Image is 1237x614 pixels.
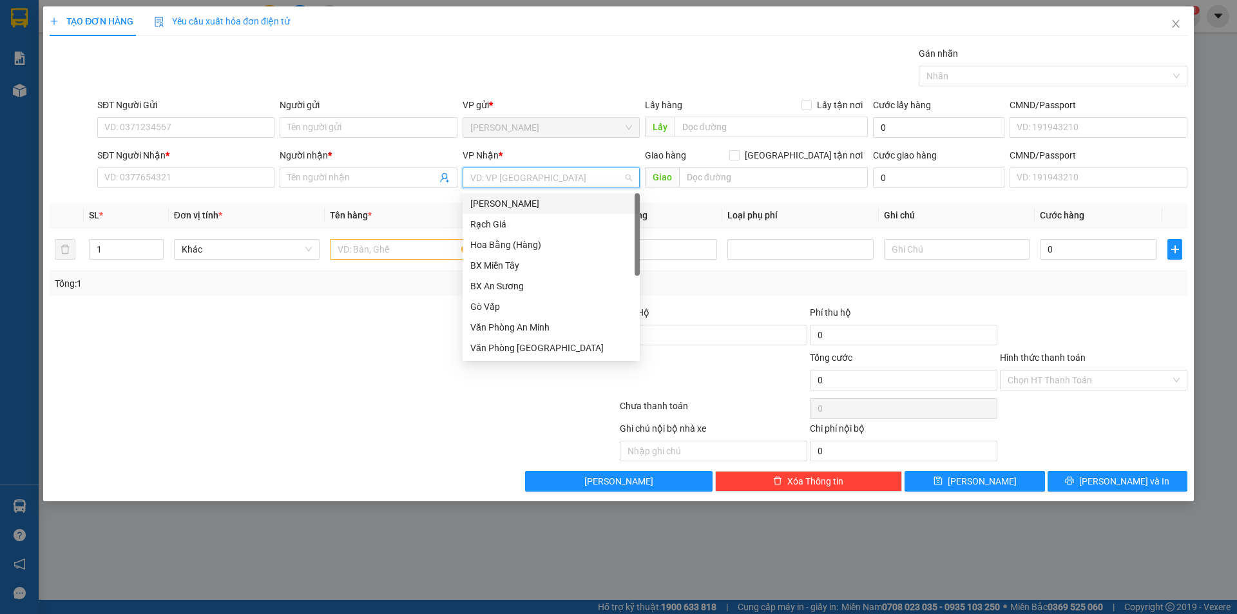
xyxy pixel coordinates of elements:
[645,100,682,110] span: Lấy hàng
[470,197,632,211] div: [PERSON_NAME]
[675,117,868,137] input: Dọc đường
[810,421,997,441] div: Chi phí nội bộ
[463,150,499,160] span: VP Nhận
[50,16,133,26] span: TẠO ĐƠN HÀNG
[439,173,450,183] span: user-add
[470,320,632,334] div: Văn Phòng An Minh
[1079,474,1169,488] span: [PERSON_NAME] và In
[1010,98,1187,112] div: CMND/Passport
[679,167,868,187] input: Dọc đường
[280,148,457,162] div: Người nhận
[1048,471,1187,492] button: printer[PERSON_NAME] và In
[1158,6,1194,43] button: Close
[463,214,640,235] div: Rạch Giá
[463,98,640,112] div: VP gửi
[1040,210,1084,220] span: Cước hàng
[773,476,782,486] span: delete
[330,210,372,220] span: Tên hàng
[1171,19,1181,29] span: close
[174,210,222,220] span: Đơn vị tính
[620,307,649,318] span: Thu Hộ
[715,471,903,492] button: deleteXóa Thông tin
[470,217,632,231] div: Rạch Giá
[600,239,717,260] input: 0
[97,148,274,162] div: SĐT Người Nhận
[873,150,937,160] label: Cước giao hàng
[879,203,1035,228] th: Ghi chú
[787,474,843,488] span: Xóa Thông tin
[280,98,457,112] div: Người gửi
[463,317,640,338] div: Văn Phòng An Minh
[470,258,632,273] div: BX Miền Tây
[463,235,640,255] div: Hoa Bằng (Hàng)
[919,48,958,59] label: Gán nhãn
[620,441,807,461] input: Nhập ghi chú
[1167,239,1182,260] button: plus
[1065,476,1074,486] span: printer
[905,471,1044,492] button: save[PERSON_NAME]
[740,148,868,162] span: [GEOGRAPHIC_DATA] tận nơi
[1010,148,1187,162] div: CMND/Passport
[645,167,679,187] span: Giao
[154,17,164,27] img: icon
[1168,244,1181,254] span: plus
[463,338,640,358] div: Văn Phòng Vĩnh Thuận
[89,210,99,220] span: SL
[330,239,475,260] input: VD: Bàn, Ghế
[470,238,632,252] div: Hoa Bằng (Hàng)
[873,100,931,110] label: Cước lấy hàng
[50,17,59,26] span: plus
[470,341,632,355] div: Văn Phòng [GEOGRAPHIC_DATA]
[620,421,807,441] div: Ghi chú nội bộ nhà xe
[463,255,640,276] div: BX Miền Tây
[934,476,943,486] span: save
[810,352,852,363] span: Tổng cước
[470,300,632,314] div: Gò Vấp
[812,98,868,112] span: Lấy tận nơi
[645,150,686,160] span: Giao hàng
[948,474,1017,488] span: [PERSON_NAME]
[470,279,632,293] div: BX An Sương
[463,193,640,214] div: Hà Tiên
[1000,352,1086,363] label: Hình thức thanh toán
[810,305,997,325] div: Phí thu hộ
[884,239,1030,260] input: Ghi Chú
[873,117,1004,138] input: Cước lấy hàng
[722,203,878,228] th: Loại phụ phí
[470,118,632,137] span: Hà Tiên
[55,239,75,260] button: delete
[463,296,640,317] div: Gò Vấp
[154,16,290,26] span: Yêu cầu xuất hóa đơn điện tử
[873,168,1004,188] input: Cước giao hàng
[182,240,312,259] span: Khác
[618,399,809,421] div: Chưa thanh toán
[584,474,653,488] span: [PERSON_NAME]
[463,276,640,296] div: BX An Sương
[97,98,274,112] div: SĐT Người Gửi
[525,471,713,492] button: [PERSON_NAME]
[645,117,675,137] span: Lấy
[55,276,477,291] div: Tổng: 1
